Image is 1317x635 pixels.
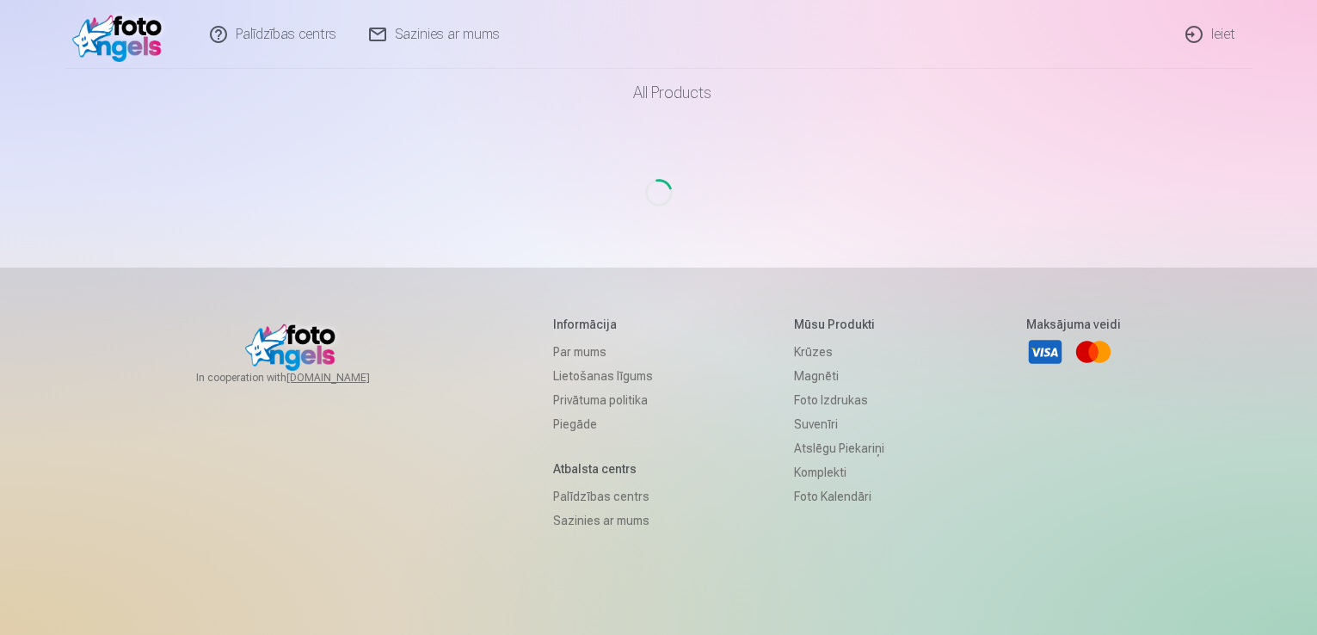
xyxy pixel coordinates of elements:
a: Par mums [553,340,653,364]
a: Privātuma politika [553,388,653,412]
img: /v1 [72,7,171,62]
a: Mastercard [1074,333,1112,371]
a: Komplekti [794,460,884,484]
a: Magnēti [794,364,884,388]
h5: Maksājuma veidi [1026,316,1121,333]
a: Atslēgu piekariņi [794,436,884,460]
span: In cooperation with [196,371,411,385]
a: Piegāde [553,412,653,436]
a: Foto izdrukas [794,388,884,412]
a: Sazinies ar mums [553,509,653,533]
h5: Informācija [553,316,653,333]
a: Krūzes [794,340,884,364]
a: Palīdzības centrs [553,484,653,509]
a: Suvenīri [794,412,884,436]
a: All products [585,69,732,117]
a: [DOMAIN_NAME] [286,371,411,385]
h5: Atbalsta centrs [553,460,653,478]
a: Visa [1026,333,1064,371]
a: Lietošanas līgums [553,364,653,388]
h5: Mūsu produkti [794,316,884,333]
a: Foto kalendāri [794,484,884,509]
